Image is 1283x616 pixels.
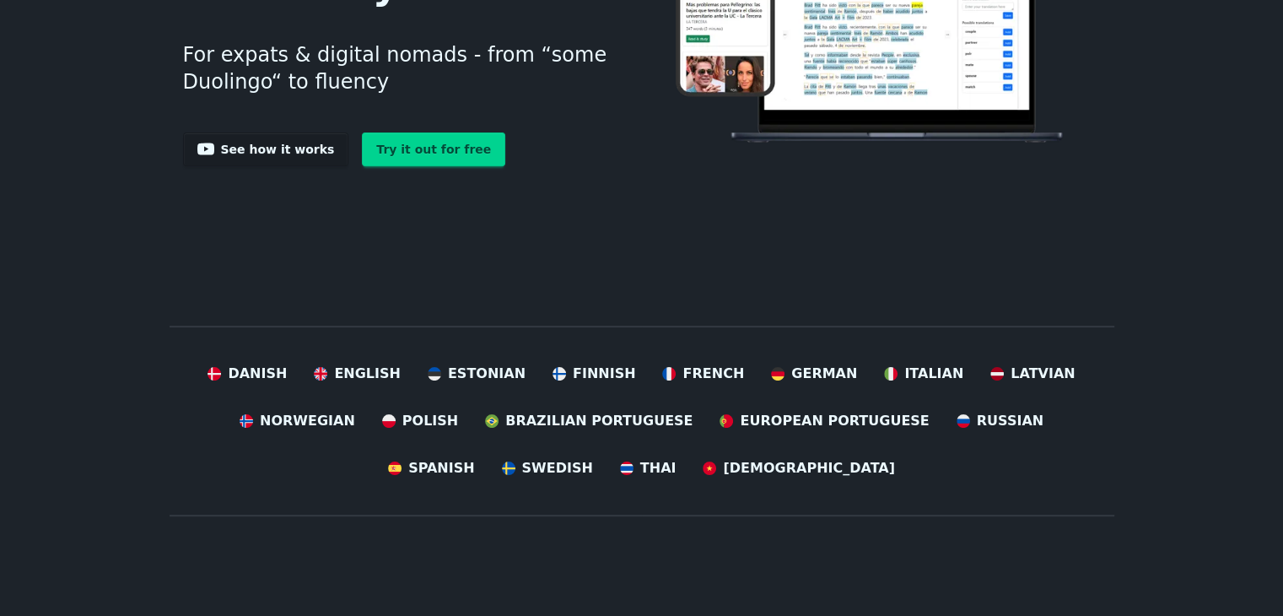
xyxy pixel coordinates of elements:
a: Thai [620,458,677,478]
span: Italian [904,364,963,384]
h3: For expats & digital nomads - from “some Duolingo“ to fluency [183,21,616,116]
a: Danish [208,364,287,384]
span: [DEMOGRAPHIC_DATA] [723,458,894,478]
span: Thai [640,458,677,478]
a: See how it works [183,132,349,166]
a: Try it out for free [362,132,505,166]
a: Spanish [388,458,474,478]
a: English [314,364,401,384]
span: Spanish [408,458,474,478]
span: Brazilian Portuguese [505,411,693,431]
a: Latvian [990,364,1075,384]
span: Polish [402,411,458,431]
a: Finnish [553,364,636,384]
span: French [682,364,744,384]
span: Finnish [573,364,636,384]
span: European Portuguese [740,411,929,431]
a: Estonian [428,364,526,384]
span: German [791,364,857,384]
span: Latvian [1011,364,1075,384]
a: Swedish [502,458,593,478]
span: English [334,364,401,384]
span: Norwegian [260,411,355,431]
a: European Portuguese [720,411,929,431]
a: Russian [957,411,1043,431]
span: Swedish [522,458,593,478]
a: Norwegian [240,411,355,431]
a: French [662,364,744,384]
a: Polish [382,411,458,431]
span: Danish [228,364,287,384]
a: Brazilian Portuguese [485,411,693,431]
span: Russian [977,411,1043,431]
span: Estonian [448,364,526,384]
a: Italian [884,364,963,384]
a: [DEMOGRAPHIC_DATA] [703,458,894,478]
a: German [771,364,857,384]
